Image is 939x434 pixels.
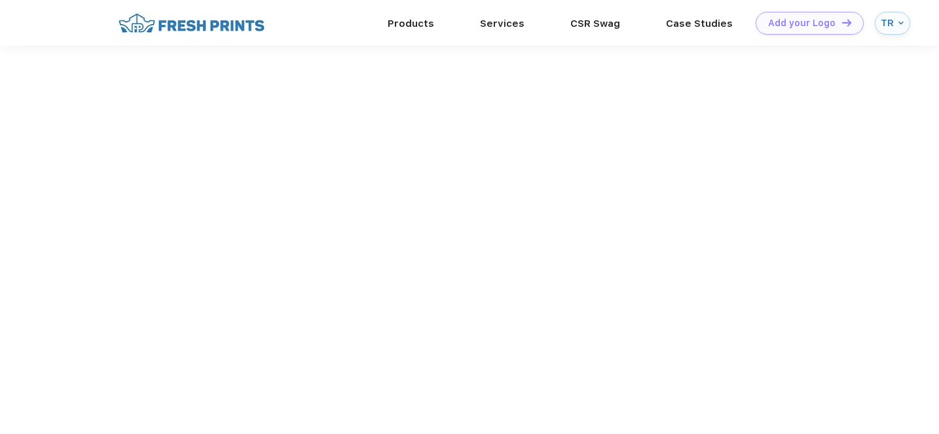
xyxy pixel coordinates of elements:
img: DT [842,19,851,26]
img: fo%20logo%202.webp [115,12,268,35]
a: Products [388,18,434,29]
a: CSR Swag [570,18,620,29]
div: TR [881,18,895,29]
div: Add your Logo [768,18,836,29]
img: arrow_down_blue.svg [898,20,904,26]
a: Services [480,18,525,29]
